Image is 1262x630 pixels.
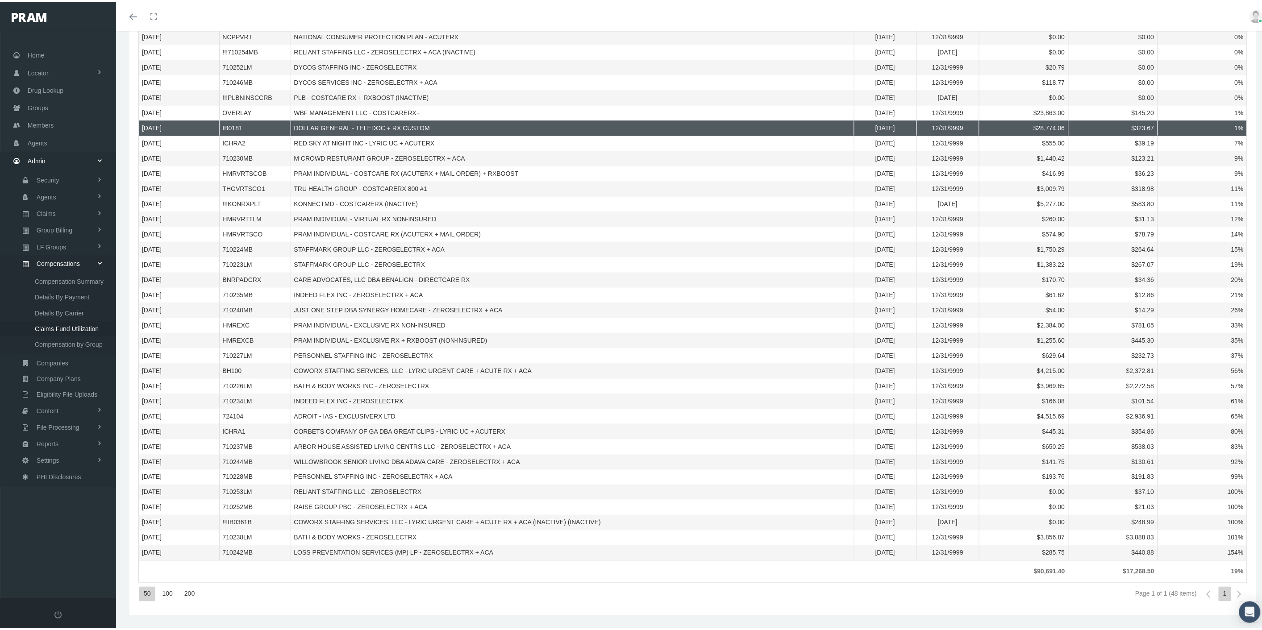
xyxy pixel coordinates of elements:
[139,347,219,362] td: [DATE]
[916,165,979,180] td: 12/31/9999
[35,319,99,335] span: Claims Fund Utilization
[854,58,916,74] td: [DATE]
[139,392,219,407] td: [DATE]
[219,195,291,210] td: !!!KONRXPLT
[1158,104,1247,119] td: 1%
[916,149,979,165] td: 12/31/9999
[916,392,979,407] td: 12/31/9999
[291,362,854,377] td: COWORX STAFFING SERVICES, LLC - LYRIC URGENT CARE + ACUTE RX + ACA
[291,453,854,468] td: WILLOWBROOK SENIOR LIVING DBA ADAVA CARE - ZEROSELECTRX + ACA
[854,301,916,316] td: [DATE]
[1072,380,1154,389] div: $2,272.58
[1232,585,1247,601] div: Next Page
[291,468,854,483] td: PERSONNEL STAFFING INC - ZEROSELECTRX + ACA
[983,244,1065,252] div: $1,750.29
[916,423,979,438] td: 12/31/9999
[854,165,916,180] td: [DATE]
[983,183,1065,191] div: $3,009.79
[139,180,219,195] td: [DATE]
[1158,301,1247,316] td: 26%
[1158,544,1247,559] td: 154%
[291,483,854,498] td: RELIANT STAFFING LLC - ZEROSELECTRX
[139,483,219,498] td: [DATE]
[983,380,1065,389] div: $3,969.65
[854,438,916,453] td: [DATE]
[916,134,979,149] td: 12/31/9999
[1158,58,1247,74] td: 0%
[916,74,979,89] td: 12/31/9999
[37,171,59,186] span: Security
[37,418,79,433] span: File Processing
[139,225,219,240] td: [DATE]
[139,362,219,377] td: [DATE]
[854,453,916,468] td: [DATE]
[1158,28,1247,43] td: 0%
[291,286,854,301] td: INDEED FLEX INC - ZEROSELECTRX + ACA
[139,377,219,392] td: [DATE]
[139,240,219,256] td: [DATE]
[1072,92,1154,100] div: $0.00
[983,259,1065,267] div: $1,383.22
[916,58,979,74] td: 12/31/9999
[1072,319,1154,328] div: $781.05
[854,316,916,332] td: [DATE]
[139,134,219,149] td: [DATE]
[291,43,854,58] td: RELIANT STAFFING LLC - ZEROSELECTRX + ACA (INACTIVE)
[1072,304,1154,313] div: $14.29
[28,151,46,168] span: Admin
[219,332,291,347] td: HMREXCB
[1072,183,1154,191] div: $318.98
[854,256,916,271] td: [DATE]
[916,286,979,301] td: 12/31/9999
[291,407,854,423] td: ADROIT - IAS - EXCLUSIVERX LTD
[854,74,916,89] td: [DATE]
[219,301,291,316] td: 710240MB
[1158,225,1247,240] td: 14%
[139,438,219,453] td: [DATE]
[1158,468,1247,483] td: 99%
[982,566,1065,574] div: $90,691.40
[291,195,854,210] td: KONNECTMD - COSTCARERX (INACTIVE)
[983,77,1065,85] div: $118.77
[854,514,916,529] td: [DATE]
[854,89,916,104] td: [DATE]
[291,377,854,392] td: BATH & BODY WORKS INC - ZEROSELECTRX
[1158,89,1247,104] td: 0%
[28,45,44,62] span: Home
[1072,350,1154,358] div: $232.73
[1072,31,1154,40] div: $0.00
[139,498,219,514] td: [DATE]
[916,240,979,256] td: 12/31/9999
[139,271,219,286] td: [DATE]
[916,362,979,377] td: 12/31/9999
[854,483,916,498] td: [DATE]
[983,319,1065,328] div: $2,384.00
[219,438,291,453] td: 710237MB
[37,204,56,220] span: Claims
[983,168,1065,176] div: $416.99
[28,98,48,115] span: Groups
[37,402,58,417] span: Content
[1158,362,1247,377] td: 56%
[1072,228,1154,237] div: $78.79
[139,529,219,544] td: [DATE]
[916,468,979,483] td: 12/31/9999
[291,301,854,316] td: JUST ONE STEP DBA SYNERGY HOMECARE - ZEROSELECTRX + ACA
[854,119,916,134] td: [DATE]
[1072,46,1154,55] div: $0.00
[219,210,291,225] td: HMRVRTTLM
[291,28,854,43] td: NATIONAL CONSUMER PROTECTION PLAN - ACUTERX
[916,225,979,240] td: 12/31/9999
[854,43,916,58] td: [DATE]
[291,332,854,347] td: PRAM INDIVIDUAL - EXCLUSIVE RX + RXBOOST (NON-INSURED)
[37,435,58,450] span: Reports
[139,514,219,529] td: [DATE]
[219,134,291,149] td: ICHRA2
[37,354,68,369] span: Companies
[1158,529,1247,544] td: 101%
[983,228,1065,237] div: $574.90
[139,316,219,332] td: [DATE]
[291,438,854,453] td: ARBOR HOUSE ASSISTED LIVING CENTRS LLC - ZEROSELECTRX + ACA
[139,301,219,316] td: [DATE]
[139,256,219,271] td: [DATE]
